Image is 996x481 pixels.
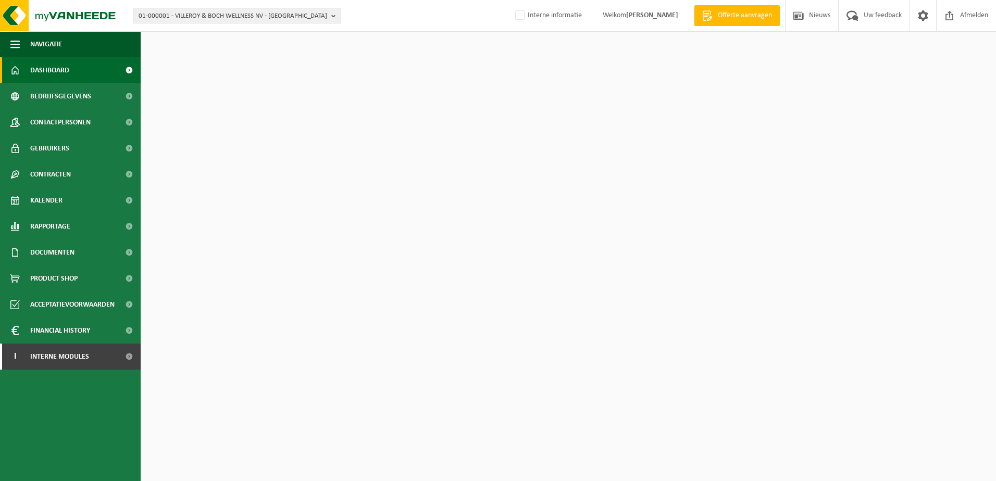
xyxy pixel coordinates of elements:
[30,109,91,135] span: Contactpersonen
[30,344,89,370] span: Interne modules
[626,11,678,19] strong: [PERSON_NAME]
[694,5,780,26] a: Offerte aanvragen
[513,8,582,23] label: Interne informatie
[10,344,20,370] span: I
[30,57,69,83] span: Dashboard
[30,161,71,187] span: Contracten
[30,239,74,265] span: Documenten
[30,31,63,57] span: Navigatie
[139,8,327,24] span: 01-000001 - VILLEROY & BOCH WELLNESS NV - [GEOGRAPHIC_DATA]
[30,213,70,239] span: Rapportage
[715,10,775,21] span: Offerte aanvragen
[30,135,69,161] span: Gebruikers
[30,83,91,109] span: Bedrijfsgegevens
[133,8,341,23] button: 01-000001 - VILLEROY & BOCH WELLNESS NV - [GEOGRAPHIC_DATA]
[30,318,90,344] span: Financial History
[30,265,78,292] span: Product Shop
[30,187,63,213] span: Kalender
[30,292,115,318] span: Acceptatievoorwaarden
